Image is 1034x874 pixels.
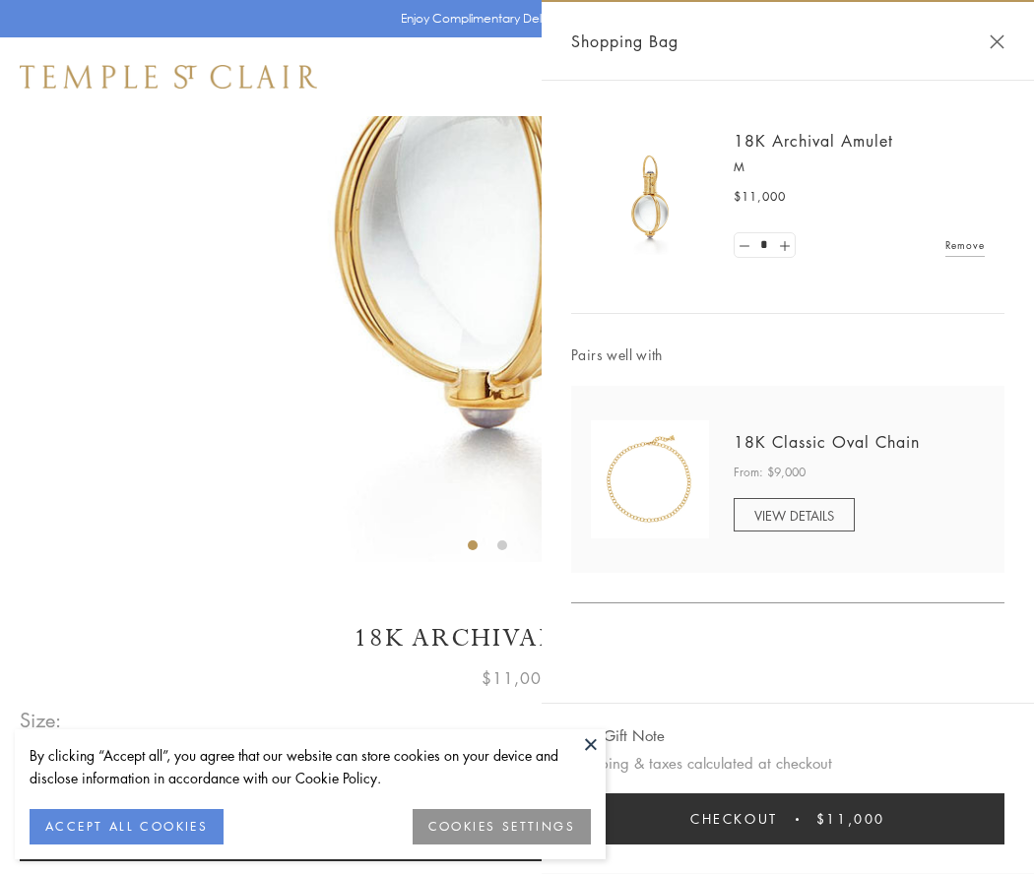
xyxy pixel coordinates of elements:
[401,9,624,29] p: Enjoy Complimentary Delivery & Returns
[690,808,778,830] span: Checkout
[571,793,1004,844] button: Checkout $11,000
[754,506,834,525] span: VIEW DETAILS
[945,234,985,256] a: Remove
[591,420,709,538] img: N88865-OV18
[20,621,1014,655] h1: 18K Archival Amulet
[734,463,806,482] span: From: $9,000
[30,809,224,844] button: ACCEPT ALL COOKIES
[816,808,885,830] span: $11,000
[990,34,1004,49] button: Close Shopping Bag
[734,187,786,207] span: $11,000
[571,343,1004,366] span: Pairs well with
[734,431,920,453] a: 18K Classic Oval Chain
[20,65,317,89] img: Temple St. Clair
[413,809,591,844] button: COOKIES SETTINGS
[591,138,709,256] img: 18K Archival Amulet
[571,723,665,748] button: Add Gift Note
[30,744,591,789] div: By clicking “Accept all”, you agree that our website can store cookies on your device and disclos...
[774,233,794,258] a: Set quantity to 2
[734,157,985,177] p: M
[482,665,552,691] span: $11,000
[734,130,893,152] a: 18K Archival Amulet
[571,751,1004,776] p: Shipping & taxes calculated at checkout
[734,498,855,531] a: VIEW DETAILS
[735,233,754,258] a: Set quantity to 0
[571,29,679,54] span: Shopping Bag
[20,704,63,736] span: Size:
